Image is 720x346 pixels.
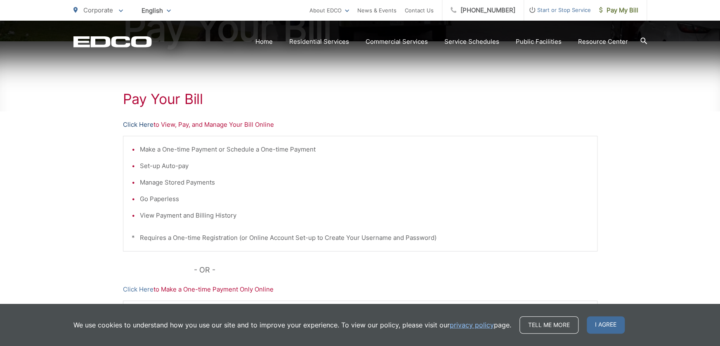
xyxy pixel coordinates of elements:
li: View Payment and Billing History [140,211,589,220]
a: Residential Services [289,37,349,47]
a: About EDCO [309,5,349,15]
li: Manage Stored Payments [140,178,589,187]
span: Pay My Bill [599,5,638,15]
span: I agree [587,316,625,334]
a: Commercial Services [366,37,428,47]
a: Public Facilities [516,37,562,47]
a: Click Here [123,284,153,294]
li: Make a One-time Payment or Schedule a One-time Payment [140,145,589,154]
span: Corporate [83,6,113,14]
a: EDCD logo. Return to the homepage. [73,36,152,47]
h1: Pay Your Bill [123,91,597,107]
p: We use cookies to understand how you use our site and to improve your experience. To view our pol... [73,320,511,330]
a: Service Schedules [444,37,499,47]
a: privacy policy [450,320,494,330]
span: English [135,3,177,18]
p: to View, Pay, and Manage Your Bill Online [123,120,597,130]
a: Home [255,37,273,47]
p: to Make a One-time Payment Only Online [123,284,597,294]
a: Contact Us [405,5,434,15]
a: Click Here [123,120,153,130]
p: * Requires a One-time Registration (or Online Account Set-up to Create Your Username and Password) [132,233,589,243]
a: Tell me more [519,316,578,334]
p: - OR - [194,264,597,276]
a: Resource Center [578,37,628,47]
a: News & Events [357,5,397,15]
li: Set-up Auto-pay [140,161,589,171]
li: Go Paperless [140,194,589,204]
